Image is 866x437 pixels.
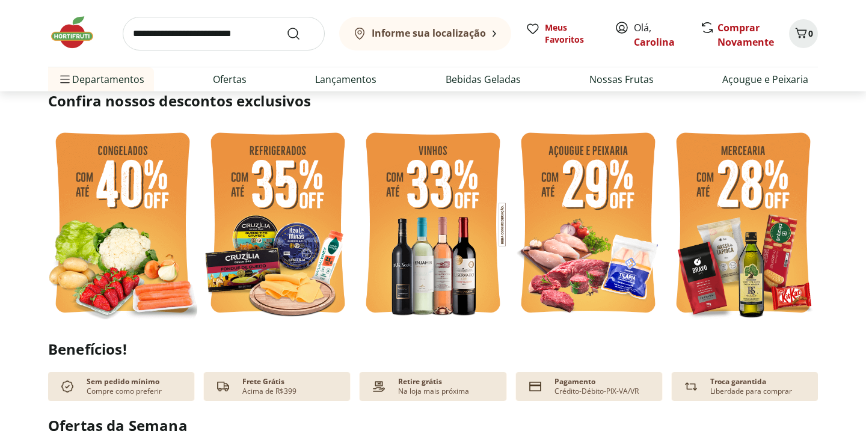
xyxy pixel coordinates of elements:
p: Troca garantida [710,377,766,387]
img: payment [369,377,388,396]
a: Bebidas Geladas [446,72,521,87]
p: Pagamento [554,377,595,387]
a: Comprar Novamente [717,21,774,49]
img: Devolução [681,377,701,396]
a: Ofertas [213,72,247,87]
button: Informe sua localização [339,17,511,50]
span: 0 [808,28,813,39]
span: Olá, [634,20,687,49]
b: Informe sua localização [372,26,486,40]
p: Crédito-Débito-PIX-VA/VR [554,387,639,396]
a: Lançamentos [315,72,376,87]
p: Frete Grátis [242,377,284,387]
span: Departamentos [58,65,144,94]
img: truck [213,377,233,396]
a: Nossas Frutas [589,72,654,87]
img: feira [48,125,197,324]
input: search [123,17,325,50]
span: Meus Favoritos [545,22,600,46]
p: Retire grátis [398,377,442,387]
p: Na loja mais próxima [398,387,469,396]
img: card [526,377,545,396]
img: mercearia [669,125,818,324]
button: Menu [58,65,72,94]
a: Açougue e Peixaria [722,72,808,87]
img: refrigerados [203,125,352,324]
h2: Ofertas da Semana [48,415,818,436]
img: check [58,377,77,396]
p: Compre como preferir [87,387,162,396]
p: Liberdade para comprar [710,387,792,396]
a: Carolina [634,35,675,49]
a: Meus Favoritos [526,22,600,46]
button: Submit Search [286,26,315,41]
h2: Confira nossos descontos exclusivos [48,91,818,111]
img: vinho [358,125,508,324]
h2: Benefícios! [48,341,818,358]
img: açougue [514,125,663,324]
p: Acima de R$399 [242,387,296,396]
button: Carrinho [789,19,818,48]
img: Hortifruti [48,14,108,50]
p: Sem pedido mínimo [87,377,159,387]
